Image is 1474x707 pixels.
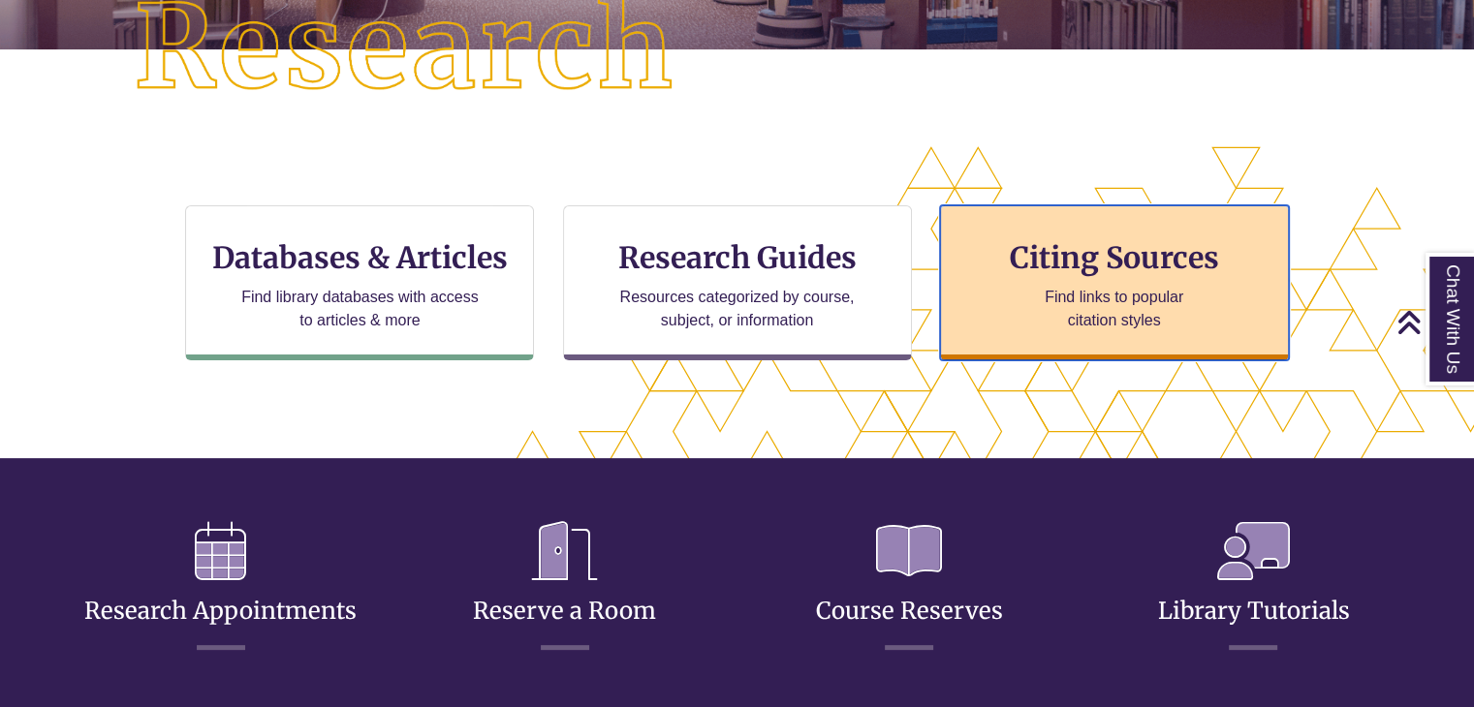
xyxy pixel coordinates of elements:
p: Find library databases with access to articles & more [234,286,486,332]
p: Find links to popular citation styles [1019,286,1208,332]
a: Research Guides Resources categorized by course, subject, or information [563,205,912,360]
h3: Research Guides [580,239,895,276]
a: Citing Sources Find links to popular citation styles [940,205,1289,360]
a: Databases & Articles Find library databases with access to articles & more [185,205,534,360]
a: Back to Top [1396,309,1469,335]
a: Research Appointments [84,549,357,626]
h3: Databases & Articles [202,239,517,276]
a: Course Reserves [816,549,1003,626]
a: Reserve a Room [473,549,656,626]
a: Library Tutorials [1157,549,1349,626]
p: Resources categorized by course, subject, or information [611,286,863,332]
h3: Citing Sources [996,239,1233,276]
